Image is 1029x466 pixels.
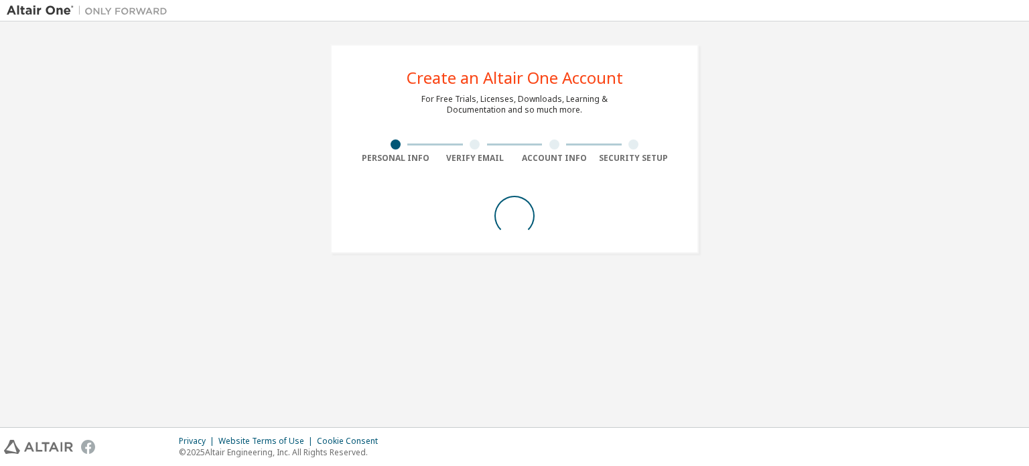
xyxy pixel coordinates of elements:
div: Account Info [514,153,594,164]
p: © 2025 Altair Engineering, Inc. All Rights Reserved. [179,447,386,458]
div: For Free Trials, Licenses, Downloads, Learning & Documentation and so much more. [421,94,608,115]
div: Website Terms of Use [218,436,317,447]
div: Verify Email [435,153,515,164]
img: altair_logo.svg [4,440,73,454]
div: Cookie Consent [317,436,386,447]
img: Altair One [7,4,174,17]
div: Privacy [179,436,218,447]
div: Security Setup [594,153,674,164]
div: Create an Altair One Account [407,70,623,86]
img: facebook.svg [81,440,95,454]
div: Personal Info [356,153,435,164]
